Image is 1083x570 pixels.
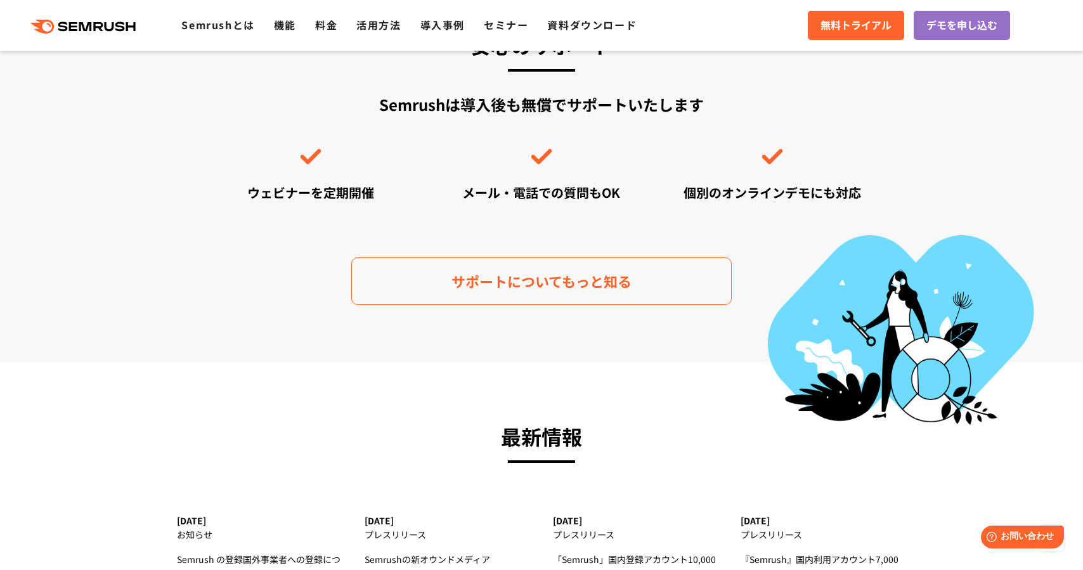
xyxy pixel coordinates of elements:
[439,183,644,202] div: メール・電話での質問もOK
[926,17,997,34] span: デモを申し込む
[741,526,906,543] div: プレスリリース
[274,17,296,32] a: 機能
[356,17,401,32] a: 活用方法
[177,515,342,526] div: [DATE]
[177,526,342,543] div: お知らせ
[365,515,530,526] div: [DATE]
[970,521,1069,556] iframe: Help widget launcher
[365,526,530,543] div: プレスリリース
[741,515,906,526] div: [DATE]
[351,257,732,305] a: サポートについてもっと知る
[820,17,892,34] span: 無料トライアル
[181,17,254,32] a: Semrushとは
[914,11,1010,40] a: デモを申し込む
[547,17,637,32] a: 資料ダウンロード
[553,526,718,543] div: プレスリリース
[209,183,413,202] div: ウェビナーを定期開催
[808,11,904,40] a: 無料トライアル
[484,17,528,32] a: セミナー
[553,515,718,526] div: [DATE]
[315,17,337,32] a: 料金
[420,17,465,32] a: 導入事例
[451,270,632,292] span: サポートについてもっと知る
[177,419,906,453] h3: 最新情報
[670,183,874,202] div: 個別のオンラインデモにも対応
[209,93,874,202] div: Semrushは導入後も無償でサポートいたします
